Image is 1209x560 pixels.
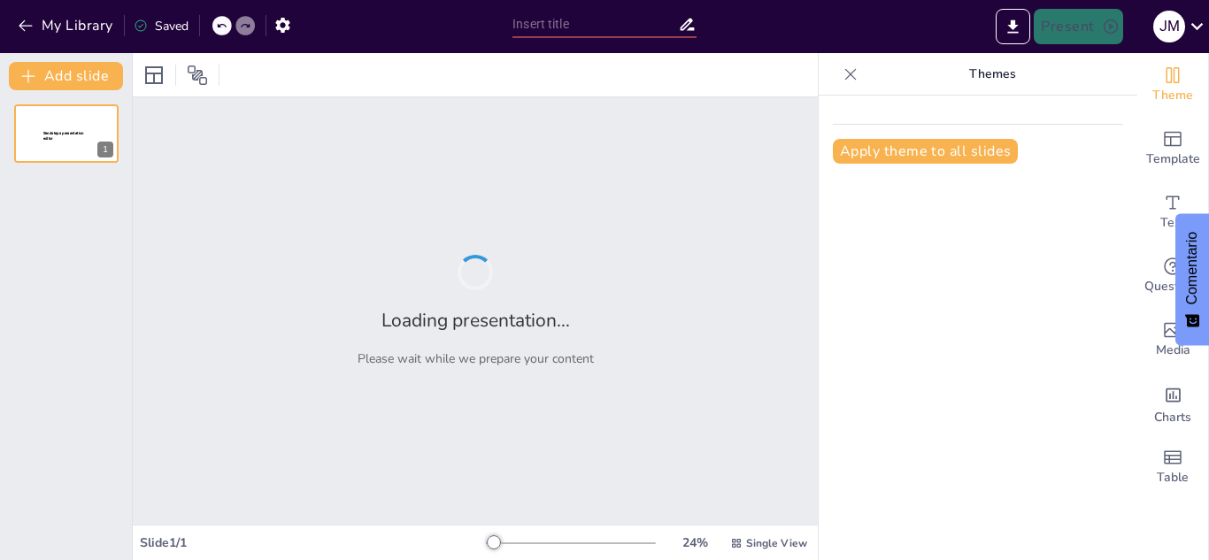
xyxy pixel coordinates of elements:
div: Slide 1 / 1 [140,534,486,551]
button: Export to PowerPoint [996,9,1030,44]
span: Questions [1144,277,1202,296]
span: Table [1157,468,1189,487]
button: Present [1034,9,1122,44]
button: Apply theme to all slides [833,139,1018,164]
font: Comentario [1184,232,1199,305]
div: Add text boxes [1137,180,1208,244]
span: Template [1146,150,1200,169]
span: Media [1156,341,1190,360]
button: J M [1153,9,1185,44]
input: Insert title [512,12,678,37]
div: 1 [14,104,119,163]
div: Get real-time input from your audience [1137,244,1208,308]
span: Theme [1152,86,1193,105]
button: My Library [13,12,120,40]
div: Add images, graphics, shapes or video [1137,308,1208,372]
div: Layout [140,61,168,89]
p: Themes [865,53,1120,96]
span: Position [187,65,208,86]
div: Add a table [1137,435,1208,499]
h2: Loading presentation... [381,308,570,333]
p: Please wait while we prepare your content [358,350,594,367]
div: 1 [97,142,113,157]
div: 24 % [674,534,716,551]
div: Add charts and graphs [1137,372,1208,435]
span: Charts [1154,408,1191,427]
div: Add ready made slides [1137,117,1208,180]
div: Change the overall theme [1137,53,1208,117]
span: Sendsteps presentation editor [43,131,84,141]
button: Comentarios - Mostrar encuesta [1175,214,1209,346]
div: J M [1153,11,1185,42]
div: Saved [134,18,189,35]
button: Add slide [9,62,123,90]
span: Single View [746,536,807,550]
span: Text [1160,213,1185,233]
